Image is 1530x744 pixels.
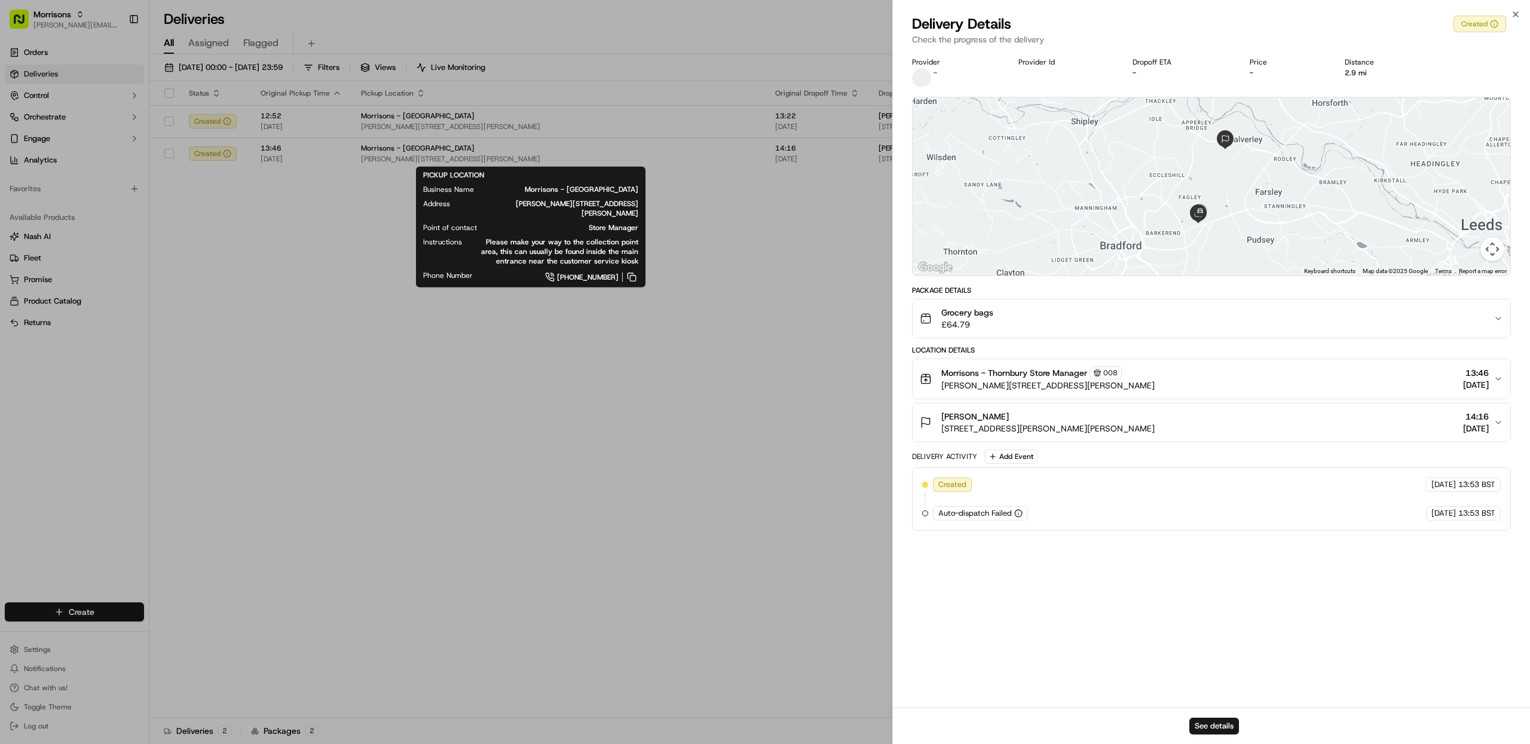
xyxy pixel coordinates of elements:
[1250,57,1326,67] div: Price
[25,115,47,136] img: 4920774857489_3d7f54699973ba98c624_72.jpg
[1463,411,1489,422] span: 14:16
[493,185,638,194] span: Morrisons - [GEOGRAPHIC_DATA]
[1459,268,1507,274] a: Report a map error
[423,271,473,280] span: Phone Number
[1435,268,1452,274] a: Terms (opens in new tab)
[106,186,130,195] span: [DATE]
[1458,508,1495,519] span: 13:53 BST
[557,273,619,282] span: [PHONE_NUMBER]
[423,237,462,247] span: Instructions
[31,78,215,90] input: Got a question? Start typing here...
[37,218,97,228] span: [PERSON_NAME]
[912,345,1511,355] div: Location Details
[12,156,80,166] div: Past conversations
[1480,237,1504,261] button: Map camera controls
[106,218,130,228] span: [DATE]
[913,299,1510,338] button: Grocery bags£64.79
[1431,479,1456,490] span: [DATE]
[912,14,1011,33] span: Delivery Details
[1133,68,1230,78] div: -
[1103,368,1118,378] span: 008
[1463,367,1489,379] span: 13:46
[938,508,1012,519] span: Auto-dispatch Failed
[941,367,1087,379] span: Morrisons - Thornbury Store Manager
[7,263,96,284] a: 📗Knowledge Base
[24,268,91,280] span: Knowledge Base
[1250,68,1326,78] div: -
[912,57,999,67] div: Provider
[481,237,638,266] span: Please make your way to the collection point area, this can usually be found inside the main entr...
[941,307,993,319] span: Grocery bags
[492,271,638,284] a: [PHONE_NUMBER]
[941,422,1155,434] span: [STREET_ADDRESS][PERSON_NAME][PERSON_NAME]
[496,223,638,232] span: Store Manager
[941,319,993,330] span: £64.79
[916,260,955,275] img: Google
[913,403,1510,442] button: [PERSON_NAME][STREET_ADDRESS][PERSON_NAME][PERSON_NAME]14:16[DATE]
[913,359,1510,399] button: Morrisons - Thornbury Store Manager008[PERSON_NAME][STREET_ADDRESS][PERSON_NAME]13:46[DATE]
[1304,267,1355,275] button: Keyboard shortcuts
[938,479,966,490] span: Created
[1345,57,1433,67] div: Distance
[99,186,103,195] span: •
[423,170,484,180] span: PICKUP LOCATION
[119,297,145,306] span: Pylon
[185,154,218,168] button: See all
[84,296,145,306] a: Powered byPylon
[1458,479,1495,490] span: 13:53 BST
[1189,718,1239,734] button: See details
[984,449,1038,464] button: Add Event
[203,118,218,133] button: Start new chat
[1463,379,1489,391] span: [DATE]
[916,260,955,275] a: Open this area in Google Maps (opens a new window)
[1463,422,1489,434] span: [DATE]
[423,185,474,194] span: Business Name
[1453,16,1506,32] button: Created
[54,115,196,127] div: Start new chat
[912,33,1511,45] p: Check the progress of the delivery
[12,48,218,68] p: Welcome 👋
[12,13,36,36] img: Nash
[912,286,1511,295] div: Package Details
[12,269,22,278] div: 📗
[423,223,477,232] span: Point of contact
[99,218,103,228] span: •
[96,263,197,284] a: 💻API Documentation
[912,452,977,461] div: Delivery Activity
[37,186,97,195] span: [PERSON_NAME]
[101,269,111,278] div: 💻
[469,199,638,218] span: [PERSON_NAME][STREET_ADDRESS][PERSON_NAME]
[113,268,192,280] span: API Documentation
[1345,68,1433,78] div: 2.9 mi
[1431,508,1456,519] span: [DATE]
[934,68,937,78] span: -
[12,115,33,136] img: 1736555255976-a54dd68f-1ca7-489b-9aae-adbdc363a1c4
[1363,268,1428,274] span: Map data ©2025 Google
[54,127,164,136] div: We're available if you need us!
[24,219,33,228] img: 1736555255976-a54dd68f-1ca7-489b-9aae-adbdc363a1c4
[423,199,450,209] span: Address
[1133,57,1230,67] div: Dropoff ETA
[1018,57,1113,67] div: Provider Id
[941,411,1009,422] span: [PERSON_NAME]
[12,174,31,194] img: Frederick Szydlowski
[12,207,31,226] img: Grace Nketiah
[941,379,1155,391] span: [PERSON_NAME][STREET_ADDRESS][PERSON_NAME]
